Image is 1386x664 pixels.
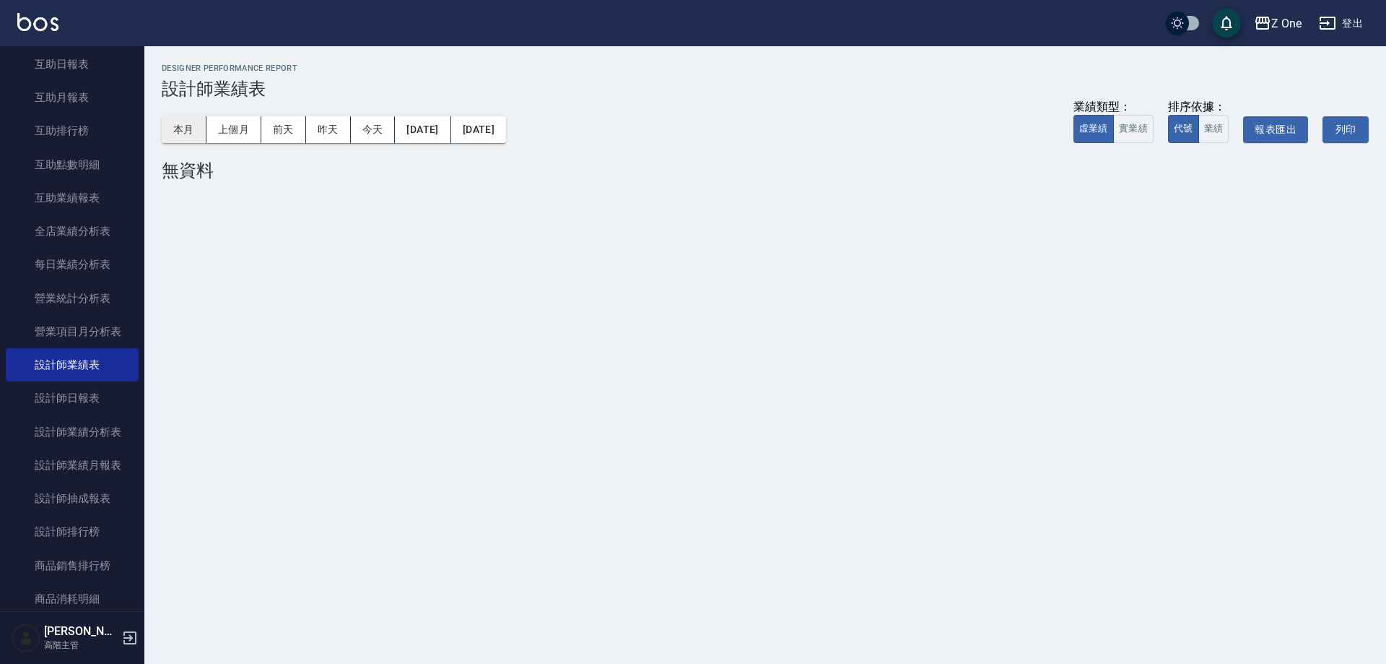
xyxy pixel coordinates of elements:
a: 設計師業績表 [6,348,139,381]
a: 設計師業績月報表 [6,449,139,482]
a: 互助業績報表 [6,181,139,215]
button: 上個月 [206,116,261,143]
a: 設計師排行榜 [6,515,139,548]
div: 排序依據： [1168,100,1229,115]
button: Z One [1248,9,1307,38]
a: 設計師業績分析表 [6,415,139,449]
a: 互助排行榜 [6,114,139,147]
button: 虛業績 [1073,115,1114,143]
div: 業績類型： [1073,100,1154,115]
a: 互助月報表 [6,81,139,114]
button: 登出 [1313,10,1369,37]
a: 設計師抽成報表 [6,482,139,515]
h2: Designer Performance Report [162,64,1369,73]
button: 實業績 [1113,115,1154,143]
a: 每日業績分析表 [6,248,139,281]
a: 營業統計分析表 [6,282,139,315]
button: 業績 [1198,115,1229,143]
button: 本月 [162,116,206,143]
a: 互助點數明細 [6,148,139,181]
button: [DATE] [451,116,506,143]
div: Z One [1271,14,1302,33]
p: 高階主管 [44,639,118,652]
img: Person [12,624,40,652]
a: 商品銷售排行榜 [6,549,139,582]
a: 互助日報表 [6,48,139,81]
button: 代號 [1168,115,1199,143]
div: 無資料 [162,160,1369,181]
a: 設計師日報表 [6,381,139,415]
a: 營業項目月分析表 [6,315,139,348]
img: Logo [17,13,58,31]
button: 今天 [351,116,396,143]
h3: 設計師業績表 [162,79,1369,99]
a: 商品消耗明細 [6,582,139,616]
a: 全店業績分析表 [6,215,139,248]
button: save [1212,9,1241,38]
button: 報表匯出 [1243,116,1308,143]
button: 昨天 [306,116,351,143]
button: 列印 [1322,116,1369,143]
button: [DATE] [395,116,450,143]
button: 前天 [261,116,306,143]
h5: [PERSON_NAME] [44,624,118,639]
